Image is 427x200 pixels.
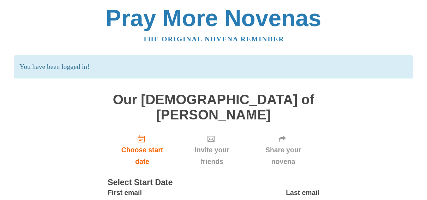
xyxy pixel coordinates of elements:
[177,129,247,171] div: Click "Next" to confirm your start date first.
[254,144,312,167] span: Share your novena
[108,187,142,199] label: First email
[108,129,177,171] a: Choose start date
[14,55,413,78] p: You have been logged in!
[115,144,170,167] span: Choose start date
[184,144,240,167] span: Invite your friends
[108,92,319,122] h1: Our [DEMOGRAPHIC_DATA] of [PERSON_NAME]
[108,178,319,187] h3: Select Start Date
[286,187,319,199] label: Last email
[106,5,321,31] a: Pray More Novenas
[247,129,319,171] div: Click "Next" to confirm your start date first.
[143,35,284,43] a: The original novena reminder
